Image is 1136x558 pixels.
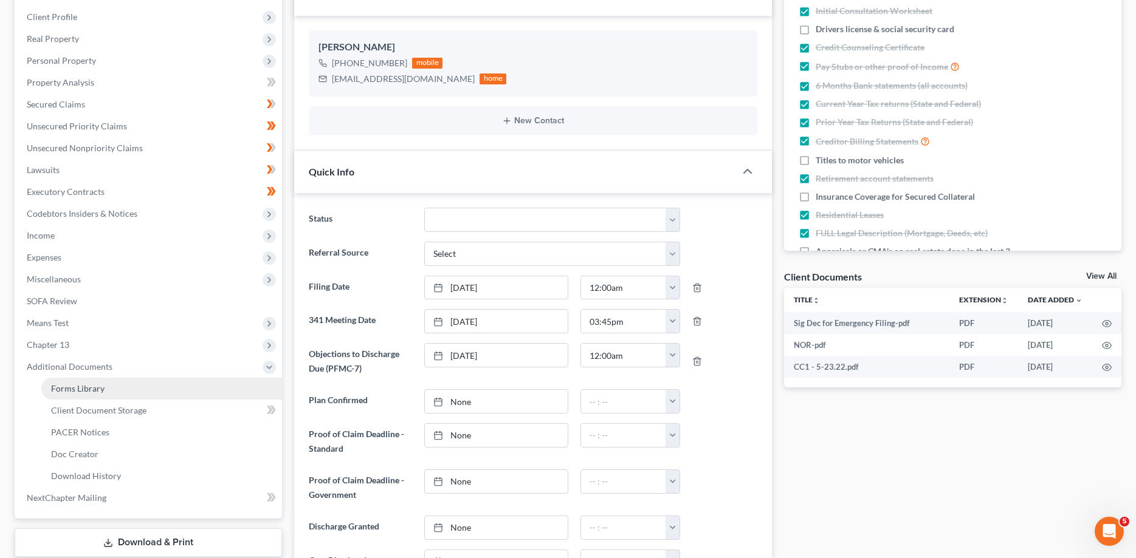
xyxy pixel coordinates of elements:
[303,515,418,540] label: Discharge Granted
[1086,272,1117,281] a: View All
[425,276,568,299] a: [DATE]
[27,361,112,372] span: Additional Documents
[27,77,94,87] span: Property Analysis
[959,295,1008,304] a: Extensionunfold_more
[816,98,981,110] span: Current Year Tax returns (State and Federal)
[1001,297,1008,304] i: unfold_more
[332,73,475,85] div: [EMAIL_ADDRESS][DOMAIN_NAME]
[816,23,954,35] span: Drivers license & social security card
[27,252,61,262] span: Expenses
[17,137,282,159] a: Unsecured Nonpriority Claims
[794,295,820,304] a: Titleunfold_more
[425,424,568,447] a: None
[318,116,747,126] button: New Contact
[27,99,85,109] span: Secured Claims
[816,227,988,239] span: FULL Legal Description (Mortgage, Deeds, etc)
[581,276,666,299] input: -- : --
[17,290,282,312] a: SOFA Review
[425,390,568,413] a: None
[784,312,949,334] td: Sig Dec for Emergency Filing-pdf
[27,55,96,66] span: Personal Property
[27,121,127,131] span: Unsecured Priority Claims
[303,343,418,379] label: Objections to Discharge Due (PFMC-7)
[784,334,949,356] td: NOR-pdf
[1120,517,1129,526] span: 5
[303,208,418,232] label: Status
[27,296,77,306] span: SOFA Review
[1075,297,1083,304] i: expand_more
[581,310,666,333] input: -- : --
[17,159,282,181] a: Lawsuits
[17,72,282,94] a: Property Analysis
[303,423,418,460] label: Proof of Claim Deadline - Standard
[480,73,506,84] div: home
[949,334,1018,356] td: PDF
[27,143,143,153] span: Unsecured Nonpriority Claims
[27,492,106,503] span: NextChapter Mailing
[303,276,418,300] label: Filing Date
[51,427,109,437] span: PACER Notices
[816,41,924,53] span: Credit Counseling Certificate
[303,469,418,506] label: Proof of Claim Deadline - Government
[949,356,1018,378] td: PDF
[581,470,666,493] input: -- : --
[816,245,1027,270] span: Appraisals or CMA's on real estate done in the last 3 years OR required by attorney
[41,465,282,487] a: Download History
[27,186,105,197] span: Executory Contracts
[816,116,973,128] span: Prior Year Tax Returns (State and Federal)
[309,166,354,177] span: Quick Info
[816,5,932,17] span: Initial Consultation Worksheet
[581,516,666,539] input: -- : --
[1018,312,1092,334] td: [DATE]
[27,33,79,44] span: Real Property
[816,80,968,92] span: 6 Months Bank statements (all accounts)
[17,115,282,137] a: Unsecured Priority Claims
[15,528,282,557] a: Download & Print
[332,57,407,69] div: [PHONE_NUMBER]
[581,390,666,413] input: -- : --
[27,165,60,175] span: Lawsuits
[17,181,282,203] a: Executory Contracts
[41,378,282,400] a: Forms Library
[17,94,282,115] a: Secured Claims
[303,389,418,413] label: Plan Confirmed
[27,208,137,219] span: Codebtors Insiders & Notices
[1095,517,1124,546] iframe: Intercom live chat
[303,242,418,266] label: Referral Source
[581,424,666,447] input: -- : --
[1018,356,1092,378] td: [DATE]
[27,339,69,350] span: Chapter 13
[425,470,568,493] a: None
[51,471,121,481] span: Download History
[27,318,69,328] span: Means Test
[816,191,975,203] span: Insurance Coverage for Secured Collateral
[51,449,98,459] span: Doc Creator
[41,443,282,465] a: Doc Creator
[425,344,568,367] a: [DATE]
[303,309,418,333] label: 341 Meeting Date
[27,12,77,22] span: Client Profile
[1018,334,1092,356] td: [DATE]
[949,312,1018,334] td: PDF
[27,274,81,284] span: Miscellaneous
[1028,295,1083,304] a: Date Added expand_more
[41,421,282,443] a: PACER Notices
[318,40,747,55] div: [PERSON_NAME]
[813,297,820,304] i: unfold_more
[581,344,666,367] input: -- : --
[27,230,55,240] span: Income
[412,58,442,69] div: mobile
[816,135,918,148] span: Creditor Billing Statements
[784,356,949,378] td: CC1 - 5-23.22.pdf
[41,400,282,421] a: Client Document Storage
[816,61,948,73] span: Pay Stubs or other proof of Income
[816,209,884,221] span: Residential Leases
[784,270,862,283] div: Client Documents
[816,172,934,185] span: Retirement account statements
[425,310,568,333] a: [DATE]
[816,154,904,166] span: Titles to motor vehicles
[425,516,568,539] a: None
[17,487,282,509] a: NextChapter Mailing
[51,405,146,415] span: Client Document Storage
[51,383,105,393] span: Forms Library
